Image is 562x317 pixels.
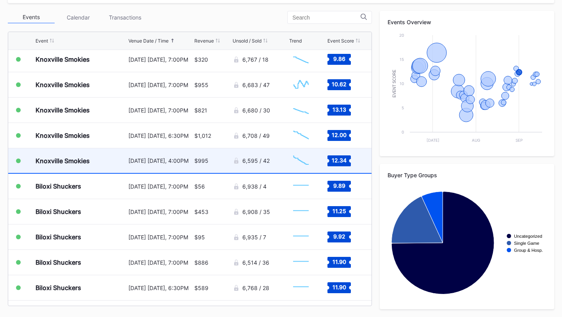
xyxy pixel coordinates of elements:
[36,182,81,190] div: Biloxi Shuckers
[194,234,205,240] div: $95
[101,11,148,23] div: Transactions
[289,202,313,221] svg: Chart title
[333,233,345,240] text: 9.92
[194,259,208,266] div: $886
[332,132,347,138] text: 12.00
[55,11,101,23] div: Calendar
[289,50,313,69] svg: Chart title
[289,126,313,145] svg: Chart title
[400,57,404,62] text: 15
[128,157,192,164] div: [DATE] [DATE], 4:00PM
[388,172,546,178] div: Buyer Type Groups
[194,82,208,88] div: $955
[242,107,270,114] div: 6,680 / 30
[400,81,404,86] text: 10
[242,157,270,164] div: 6,595 / 42
[242,56,269,63] div: 6,767 / 18
[194,208,208,215] div: $453
[289,176,313,196] svg: Chart title
[333,208,346,214] text: 11.25
[194,38,214,44] div: Revenue
[128,56,192,63] div: [DATE] [DATE], 7:00PM
[242,234,266,240] div: 6,935 / 7
[289,278,313,297] svg: Chart title
[388,184,546,301] svg: Chart title
[332,157,347,163] text: 12.34
[194,157,208,164] div: $995
[242,82,270,88] div: 6,683 / 47
[388,31,546,148] svg: Chart title
[242,132,270,139] div: 6,708 / 49
[472,138,480,142] text: Aug
[36,208,81,215] div: Biloxi Shuckers
[242,259,269,266] div: 6,514 / 36
[128,132,192,139] div: [DATE] [DATE], 6:30PM
[128,82,192,88] div: [DATE] [DATE], 7:00PM
[128,107,192,114] div: [DATE] [DATE], 7:00PM
[399,33,404,37] text: 20
[514,248,543,253] text: Group & Hosp.
[289,100,313,120] svg: Chart title
[194,285,208,291] div: $589
[242,183,267,190] div: 6,938 / 4
[128,234,192,240] div: [DATE] [DATE], 7:00PM
[289,253,313,272] svg: Chart title
[388,19,546,25] div: Events Overview
[36,55,90,63] div: Knoxville Smokies
[194,107,207,114] div: $821
[289,75,313,94] svg: Chart title
[516,138,523,142] text: Sep
[128,285,192,291] div: [DATE] [DATE], 6:30PM
[194,132,211,139] div: $1,012
[8,11,55,23] div: Events
[36,38,48,44] div: Event
[233,38,261,44] div: Unsold / Sold
[514,241,539,246] text: Single Game
[333,106,346,113] text: 13.13
[427,138,439,142] text: [DATE]
[36,157,90,165] div: Knoxville Smokies
[36,81,90,89] div: Knoxville Smokies
[242,208,270,215] div: 6,908 / 35
[194,56,208,63] div: $320
[36,132,90,139] div: Knoxville Smokies
[36,233,81,241] div: Biloxi Shuckers
[128,183,192,190] div: [DATE] [DATE], 7:00PM
[36,284,81,292] div: Biloxi Shuckers
[327,38,354,44] div: Event Score
[36,106,90,114] div: Knoxville Smokies
[292,14,361,21] input: Search
[289,151,313,171] svg: Chart title
[514,234,542,239] text: Uncategorized
[194,183,205,190] div: $56
[333,182,345,189] text: 9.89
[242,285,269,291] div: 6,768 / 28
[333,55,345,62] text: 9.86
[392,69,397,98] text: Event Score
[128,38,169,44] div: Venue Date / Time
[402,130,404,134] text: 0
[36,258,81,266] div: Biloxi Shuckers
[289,227,313,247] svg: Chart title
[289,38,302,44] div: Trend
[128,259,192,266] div: [DATE] [DATE], 7:00PM
[128,208,192,215] div: [DATE] [DATE], 7:00PM
[332,81,347,87] text: 10.62
[402,105,404,110] text: 5
[333,284,346,290] text: 11.90
[333,258,346,265] text: 11.90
